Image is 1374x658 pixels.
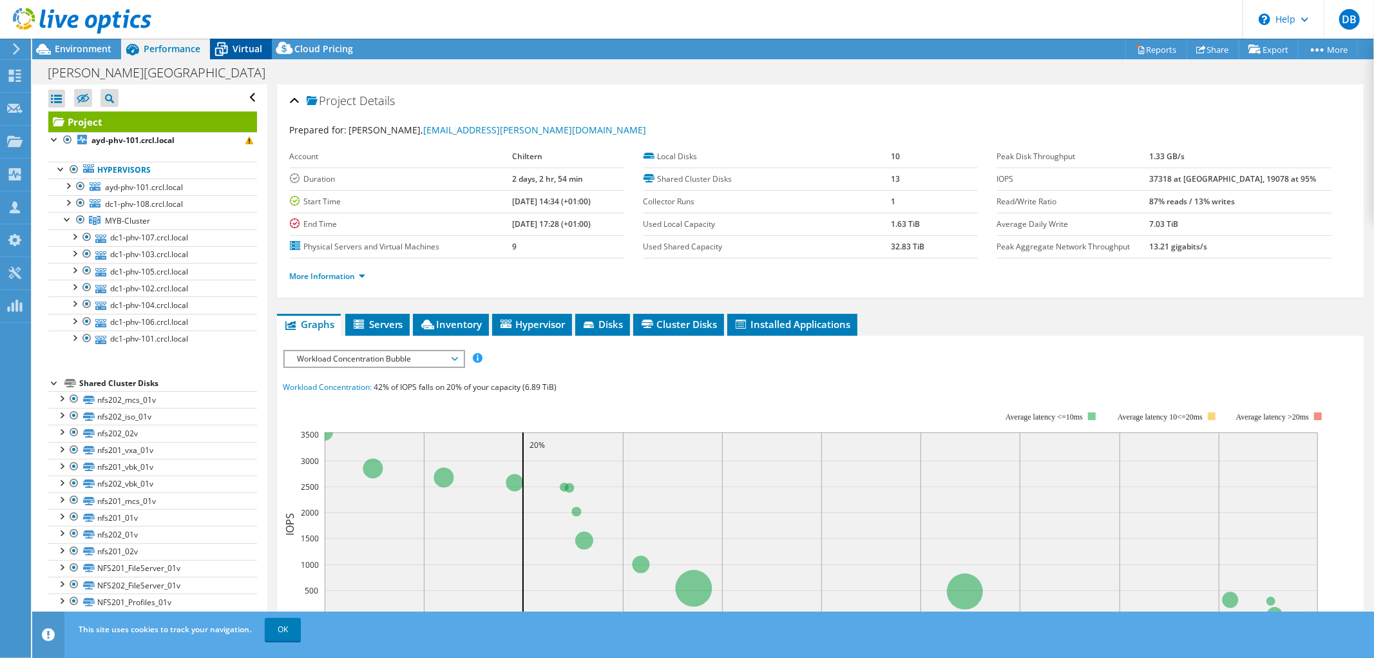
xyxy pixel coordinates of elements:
[424,124,647,136] a: [EMAIL_ADDRESS][PERSON_NAME][DOMAIN_NAME]
[48,195,257,212] a: dc1-phv-108.crcl.local
[48,492,257,509] a: nfs201_mcs_01v
[283,382,372,392] span: Workload Concentration:
[48,331,257,347] a: dc1-phv-101.crcl.local
[144,43,200,55] span: Performance
[891,218,920,229] b: 1.63 TiB
[419,318,482,331] span: Inventory
[48,560,257,577] a: NFS201_FileServer_01v
[48,212,257,229] a: MYB-Cluster
[1118,412,1203,421] tspan: Average latency 10<=20ms
[1187,39,1239,59] a: Share
[349,124,647,136] span: [PERSON_NAME],
[301,533,319,544] text: 1500
[48,442,257,459] a: nfs201_vxa_01v
[290,240,513,253] label: Physical Servers and Virtual Machines
[48,509,257,526] a: nfs201_01v
[48,162,257,179] a: Hypervisors
[48,425,257,441] a: nfs202_02v
[55,43,111,55] span: Environment
[291,351,457,367] span: Workload Concentration Bubble
[294,43,353,55] span: Cloud Pricing
[1239,39,1299,59] a: Export
[891,173,900,184] b: 13
[48,111,257,132] a: Project
[512,173,583,184] b: 2 days, 2 hr, 54 min
[290,150,513,163] label: Account
[301,429,319,440] text: 3500
[48,543,257,560] a: nfs201_02v
[1149,241,1207,252] b: 13.21 gigabits/s
[301,456,319,467] text: 3000
[1149,196,1235,207] b: 87% reads / 13% writes
[644,218,891,231] label: Used Local Capacity
[997,195,1150,208] label: Read/Write Ratio
[997,218,1150,231] label: Average Daily Write
[891,151,900,162] b: 10
[48,280,257,296] a: dc1-phv-102.crcl.local
[48,132,257,149] a: ayd-phv-101.crcl.local
[1259,14,1270,25] svg: \n
[512,241,517,252] b: 9
[1236,412,1308,421] text: Average latency >20ms
[301,507,319,518] text: 2000
[79,624,251,635] span: This site uses cookies to track your navigation.
[352,318,403,331] span: Servers
[48,246,257,263] a: dc1-phv-103.crcl.local
[48,179,257,195] a: ayd-phv-101.crcl.local
[48,459,257,476] a: nfs201_vbk_01v
[640,318,718,331] span: Cluster Disks
[644,173,891,186] label: Shared Cluster Disks
[48,229,257,246] a: dc1-phv-107.crcl.local
[79,376,257,391] div: Shared Cluster Disks
[283,513,297,536] text: IOPS
[48,476,257,492] a: nfs202_vbk_01v
[499,318,566,331] span: Hypervisor
[290,271,365,282] a: More Information
[644,150,891,163] label: Local Disks
[48,263,257,280] a: dc1-phv-105.crcl.local
[48,391,257,408] a: nfs202_mcs_01v
[644,240,891,253] label: Used Shared Capacity
[48,296,257,313] a: dc1-phv-104.crcl.local
[290,173,513,186] label: Duration
[283,318,334,331] span: Graphs
[1298,39,1358,59] a: More
[48,594,257,610] a: NFS201_Profiles_01v
[997,173,1150,186] label: IOPS
[91,135,175,146] b: ayd-phv-101.crcl.local
[48,408,257,425] a: nfs202_iso_01v
[997,150,1150,163] label: Peak Disk Throughput
[512,218,591,229] b: [DATE] 17:28 (+01:00)
[48,577,257,594] a: NFS202_FileServer_01v
[305,585,318,596] text: 500
[360,93,396,108] span: Details
[42,66,285,80] h1: [PERSON_NAME][GEOGRAPHIC_DATA]
[314,611,318,622] text: 0
[644,195,891,208] label: Collector Runs
[1006,412,1083,421] tspan: Average latency <=10ms
[105,198,183,209] span: dc1-phv-108.crcl.local
[530,440,545,450] text: 20%
[1149,173,1316,184] b: 37318 at [GEOGRAPHIC_DATA], 19078 at 95%
[290,218,513,231] label: End Time
[265,618,301,641] a: OK
[734,318,851,331] span: Installed Applications
[1125,39,1187,59] a: Reports
[290,124,347,136] label: Prepared for:
[301,559,319,570] text: 1000
[105,215,150,226] span: MYB-Cluster
[512,196,591,207] b: [DATE] 14:34 (+01:00)
[233,43,262,55] span: Virtual
[582,318,624,331] span: Disks
[48,526,257,543] a: nfs202_01v
[307,95,357,108] span: Project
[512,151,542,162] b: Chiltern
[997,240,1150,253] label: Peak Aggregate Network Throughput
[374,382,557,392] span: 42% of IOPS falls on 20% of your capacity (6.89 TiB)
[1339,9,1360,30] span: DB
[48,314,257,331] a: dc1-phv-106.crcl.local
[105,182,183,193] span: ayd-phv-101.crcl.local
[891,196,895,207] b: 1
[1149,218,1178,229] b: 7.03 TiB
[301,481,319,492] text: 2500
